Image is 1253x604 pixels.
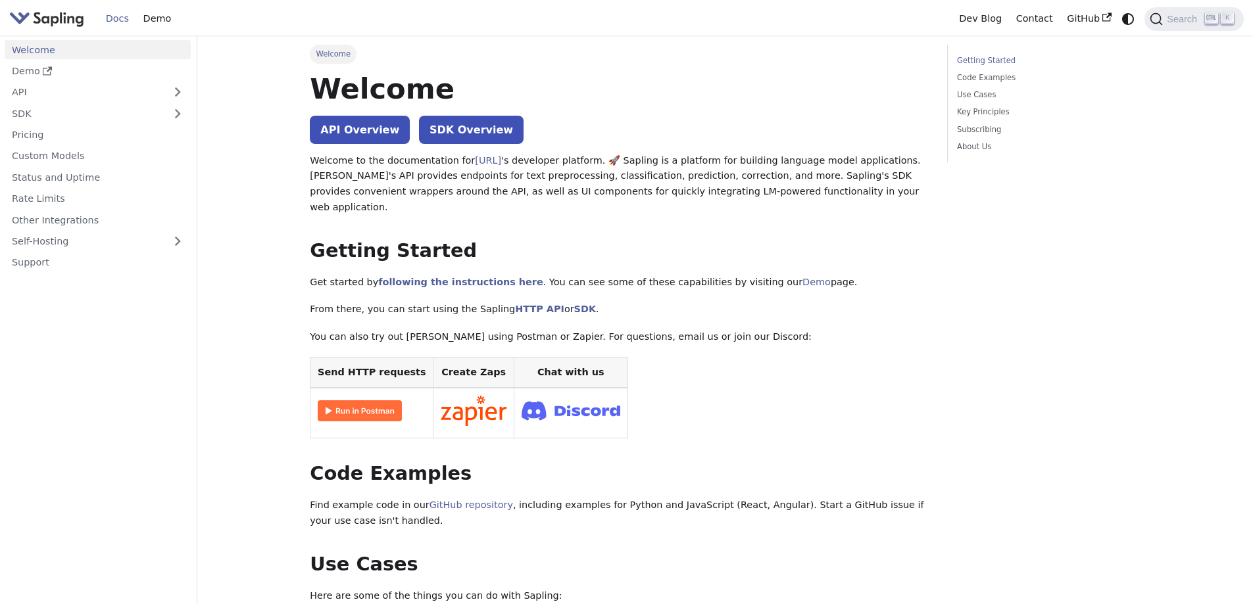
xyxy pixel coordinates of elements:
h2: Getting Started [310,239,928,263]
h1: Welcome [310,71,928,106]
span: Welcome [310,45,356,63]
a: Key Principles [957,106,1135,118]
a: Sapling.ai [9,9,89,28]
a: SDK [574,304,596,314]
span: Search [1163,14,1205,24]
nav: Breadcrumbs [310,45,928,63]
a: [URL] [475,155,501,166]
img: Connect in Zapier [441,396,506,426]
img: Run in Postman [318,400,402,421]
p: Here are some of the things you can do with Sapling: [310,588,928,604]
a: Dev Blog [952,9,1008,29]
a: Status and Uptime [5,168,191,187]
a: API Overview [310,116,410,144]
a: Docs [99,9,136,29]
kbd: K [1221,12,1234,24]
a: About Us [957,141,1135,153]
a: Demo [136,9,178,29]
th: Send HTTP requests [310,357,433,388]
p: Welcome to the documentation for 's developer platform. 🚀 Sapling is a platform for building lang... [310,153,928,216]
p: Get started by . You can see some of these capabilities by visiting our page. [310,275,928,290]
a: Pricing [5,126,191,145]
a: Support [5,253,191,272]
a: SDK Overview [419,116,524,144]
button: Search (Ctrl+K) [1144,7,1243,31]
a: Self-Hosting [5,232,191,251]
a: HTTP API [515,304,564,314]
p: From there, you can start using the Sapling or . [310,302,928,317]
p: Find example code in our , including examples for Python and JavaScript (React, Angular). Start a... [310,498,928,529]
th: Chat with us [514,357,627,388]
a: Getting Started [957,55,1135,67]
button: Expand sidebar category 'SDK' [164,104,191,123]
a: Other Integrations [5,210,191,229]
a: Custom Models [5,147,191,166]
a: Welcome [5,40,191,59]
a: Code Examples [957,72,1135,84]
h2: Use Cases [310,553,928,576]
a: Contact [1009,9,1060,29]
img: Sapling.ai [9,9,84,28]
a: Demo [5,62,191,81]
a: API [5,83,164,102]
img: Join Discord [522,397,620,424]
a: Rate Limits [5,189,191,208]
a: Use Cases [957,89,1135,101]
a: following the instructions here [378,277,543,287]
a: Subscribing [957,124,1135,136]
a: GitHub repository [430,499,513,510]
button: Switch between dark and light mode (currently system mode) [1119,9,1138,28]
th: Create Zaps [433,357,514,388]
a: Demo [802,277,831,287]
a: SDK [5,104,164,123]
p: You can also try out [PERSON_NAME] using Postman or Zapier. For questions, email us or join our D... [310,329,928,345]
a: GitHub [1060,9,1118,29]
h2: Code Examples [310,462,928,486]
button: Expand sidebar category 'API' [164,83,191,102]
